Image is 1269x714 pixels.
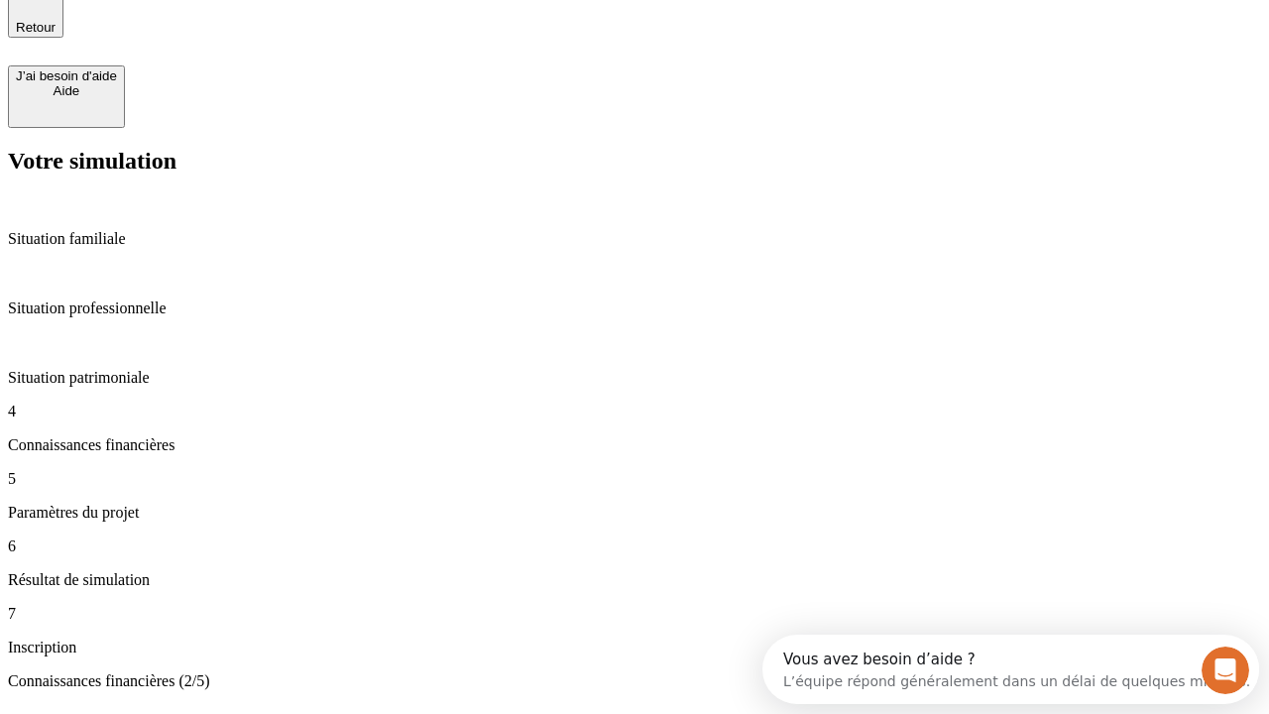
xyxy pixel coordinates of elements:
div: L’équipe répond généralement dans un délai de quelques minutes. [21,33,488,54]
iframe: Intercom live chat discovery launcher [762,635,1259,704]
div: Vous avez besoin d’aide ? [21,17,488,33]
p: Résultat de simulation [8,571,1261,589]
p: 4 [8,403,1261,420]
span: Retour [16,20,56,35]
p: 6 [8,537,1261,555]
iframe: Intercom live chat [1202,647,1249,694]
h2: Votre simulation [8,148,1261,175]
p: 5 [8,470,1261,488]
p: Situation professionnelle [8,299,1261,317]
div: J’ai besoin d'aide [16,68,117,83]
p: Paramètres du projet [8,504,1261,522]
p: 7 [8,605,1261,623]
div: Aide [16,83,117,98]
button: J’ai besoin d'aideAide [8,65,125,128]
p: Connaissances financières [8,436,1261,454]
p: Situation patrimoniale [8,369,1261,387]
p: Inscription [8,639,1261,656]
div: Ouvrir le Messenger Intercom [8,8,546,62]
p: Situation familiale [8,230,1261,248]
p: Connaissances financières (2/5) [8,672,1261,690]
